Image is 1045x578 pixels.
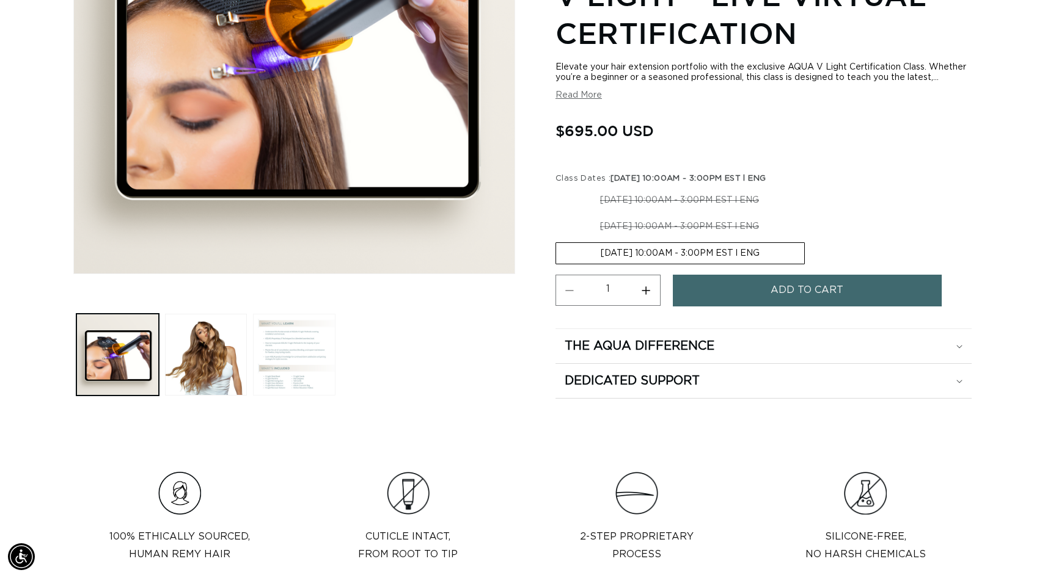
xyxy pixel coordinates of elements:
[615,472,658,515] img: Clip_path_group_11631e23-4577-42dd-b462-36179a27abaf.png
[555,329,972,363] summary: The Aqua Difference
[984,519,1045,578] iframe: Chat Widget
[673,275,942,306] button: Add to cart
[844,472,887,515] img: Group.png
[555,119,654,142] span: $695.00 USD
[610,175,766,182] span: [DATE] 10:00AM - 3:00PM EST l ENG
[165,314,248,396] button: Load image 2 in gallery view
[555,242,805,264] label: [DATE] 10:00AM - 3:00PM EST l ENG
[555,90,602,101] button: Read More
[8,543,35,570] div: Accessibility Menu
[109,528,250,563] p: 100% Ethically sourced, Human Remy Hair
[76,314,159,396] button: Load image 1 in gallery view
[555,173,767,185] legend: Class Dates :
[555,216,804,237] label: [DATE] 10:00AM - 3:00PM EST l ENG
[358,528,458,563] p: Cuticle intact, from root to tip
[158,472,201,515] img: Hair_Icon_a70f8c6f-f1c4-41e1-8dbd-f323a2e654e6.png
[387,472,430,515] img: Clip_path_group_3e966cc6-585a-453a-be60-cd6cdacd677c.png
[555,364,972,398] summary: Dedicated Support
[565,373,700,389] h2: Dedicated Support
[771,275,843,306] span: Add to cart
[805,528,926,563] p: Silicone-Free, No Harsh Chemicals
[555,190,804,211] label: [DATE] 10:00AM - 3:00PM EST l ENG
[253,314,335,396] button: Load image 3 in gallery view
[565,338,714,354] h2: The Aqua Difference
[555,62,972,83] div: Elevate your hair extension portfolio with the exclusive AQUA V Light Certification Class. Whethe...
[580,528,694,563] p: 2-step proprietary process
